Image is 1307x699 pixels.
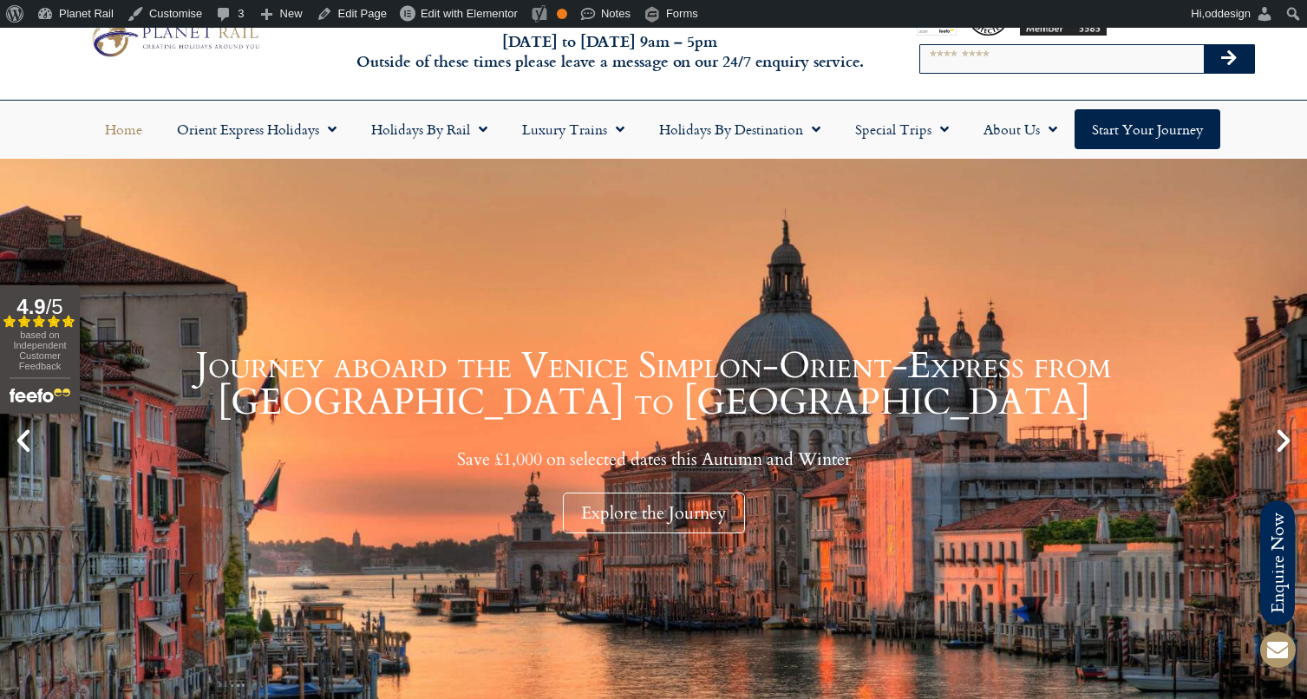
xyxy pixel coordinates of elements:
[966,109,1075,149] a: About Us
[43,448,1264,470] p: Save £1,000 on selected dates this Autumn and Winter
[1269,426,1298,455] div: Next slide
[505,109,642,149] a: Luxury Trains
[1204,45,1254,73] button: Search
[421,7,518,20] span: Edit with Elementor
[563,493,745,533] div: Explore the Journey
[85,16,264,60] img: Planet Rail Train Holidays Logo
[1075,109,1220,149] a: Start your Journey
[43,348,1264,421] h1: Journey aboard the Venice Simplon-Orient-Express from [GEOGRAPHIC_DATA] to [GEOGRAPHIC_DATA]
[354,109,505,149] a: Holidays by Rail
[353,31,867,72] h6: [DATE] to [DATE] 9am – 5pm Outside of these times please leave a message on our 24/7 enquiry serv...
[9,109,1298,149] nav: Menu
[642,109,838,149] a: Holidays by Destination
[9,426,38,455] div: Previous slide
[1205,7,1251,20] span: oddesign
[557,9,567,19] div: OK
[160,109,354,149] a: Orient Express Holidays
[88,109,160,149] a: Home
[838,109,966,149] a: Special Trips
